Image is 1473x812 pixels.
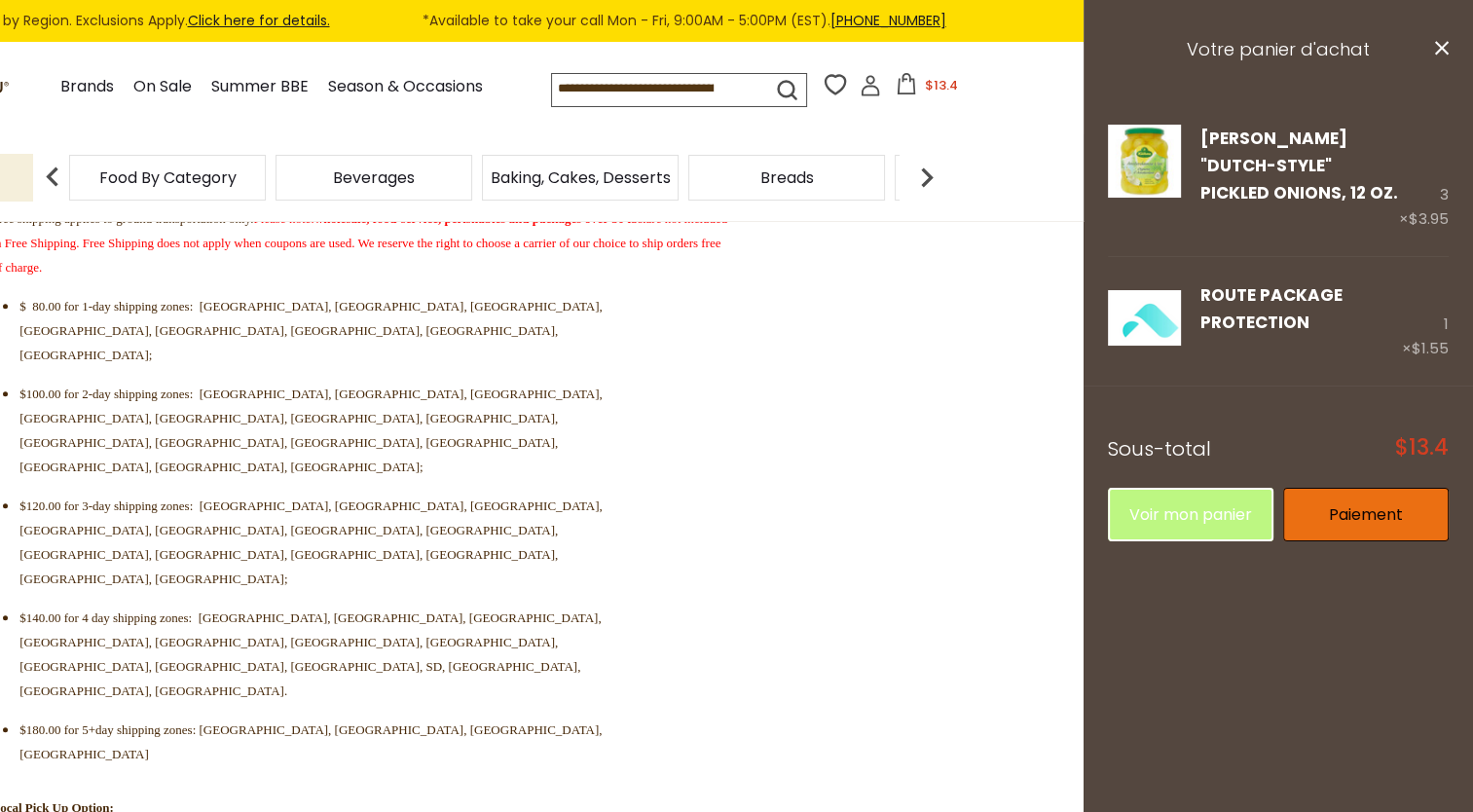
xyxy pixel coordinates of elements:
[491,170,671,185] a: Baking, Cakes, Desserts
[328,74,483,100] a: Season & Occasions
[19,498,602,586] span: $120.00 for 3-day shipping zones: [GEOGRAPHIC_DATA], [GEOGRAPHIC_DATA], [GEOGRAPHIC_DATA], [GEOGR...
[830,11,946,30] a: [PHONE_NUMBER]
[925,76,958,94] span: $13.4
[1108,281,1181,354] img: Green Package Protection
[1412,338,1449,358] span: $1.55
[760,170,814,185] a: Breads
[1200,127,1398,205] a: [PERSON_NAME] "Dutch-Style" Pickled Onions, 12 oz.
[333,170,415,185] a: Beverages
[1108,125,1181,233] a: Kuehne Amsterdam Onions
[885,73,968,102] button: $13.4
[1108,435,1211,462] span: Sous-total
[99,170,237,185] a: Food By Category
[1108,488,1273,541] a: Voir mon panier
[1395,437,1449,459] span: $13.4
[188,11,330,30] a: Click here for details.
[907,158,946,197] img: next arrow
[133,74,192,100] a: On Sale
[423,10,946,32] span: *Available to take your call Mon - Fri, 9:00AM - 5:00PM (EST).
[1200,283,1343,334] a: Route Package Protection
[1108,125,1181,198] img: Kuehne Amsterdam Onions
[19,610,601,698] span: $140.00 for 4 day shipping zones: [GEOGRAPHIC_DATA], [GEOGRAPHIC_DATA], [GEOGRAPHIC_DATA], [GEOGR...
[19,722,602,761] span: $180.00 for 5+day shipping zones: [GEOGRAPHIC_DATA], [GEOGRAPHIC_DATA], [GEOGRAPHIC_DATA], [GEOGR...
[19,299,602,362] span: $ 80.00 for 1-day shipping zones: [GEOGRAPHIC_DATA], [GEOGRAPHIC_DATA], [GEOGRAPHIC_DATA], [GEOGR...
[33,158,72,197] img: previous arrow
[1108,281,1181,361] a: Green Package Protection
[1402,281,1449,361] div: 1 ×
[1409,208,1449,229] span: $3.95
[1283,488,1449,541] a: Paiement
[1399,125,1449,233] div: 3 ×
[211,74,309,100] a: Summer BBE
[19,387,602,474] span: $100.00 for 2-day shipping zones: [GEOGRAPHIC_DATA], [GEOGRAPHIC_DATA], [GEOGRAPHIC_DATA], [GEOGR...
[60,74,114,100] a: Brands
